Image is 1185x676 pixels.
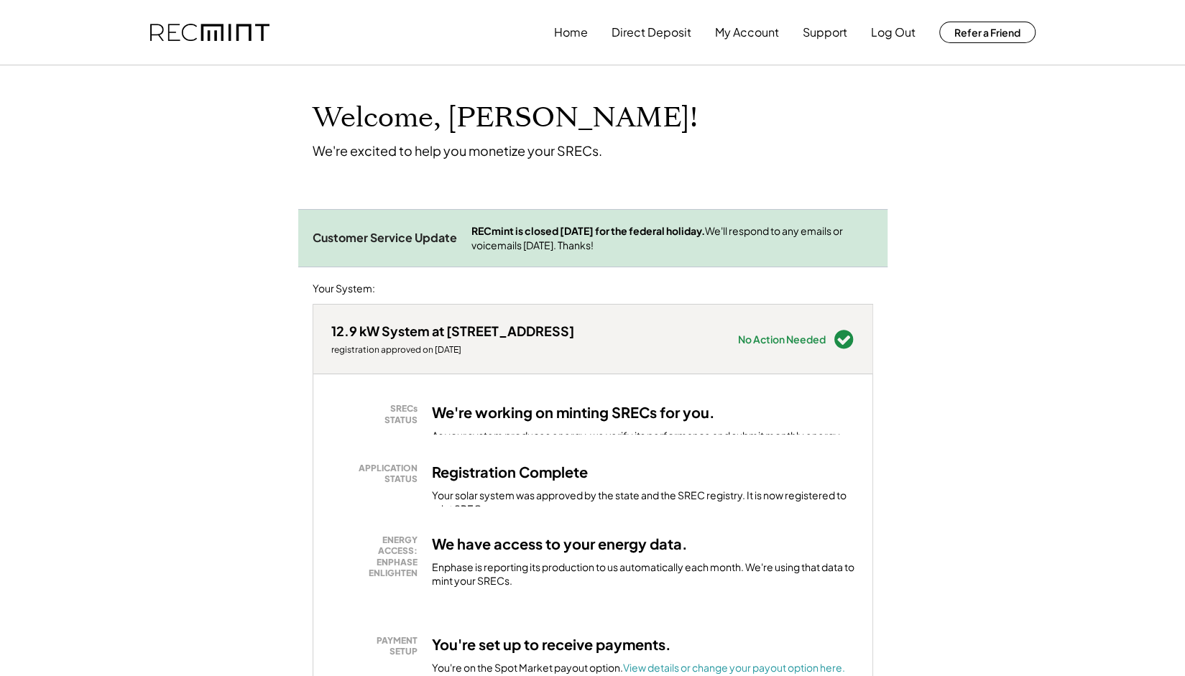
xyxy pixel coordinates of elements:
a: View details or change your payout option here. [623,661,845,674]
button: Refer a Friend [939,22,1036,43]
h3: Registration Complete [432,463,588,481]
div: We're excited to help you monetize your SRECs. [313,142,602,159]
img: recmint-logotype%403x.png [150,24,269,42]
button: Home [554,18,588,47]
button: Log Out [871,18,916,47]
div: Enphase is reporting its production to us automatically each month. We're using that data to mint... [432,560,854,588]
div: We'll respond to any emails or voicemails [DATE]. Thanks! [471,224,873,252]
div: registration approved on [DATE] [331,344,574,356]
div: ENERGY ACCESS: ENPHASE ENLIGHTEN [338,534,418,579]
div: No Action Needed [738,334,826,344]
strong: RECmint is closed [DATE] for the federal holiday. [471,224,705,237]
h3: You're set up to receive payments. [432,635,671,654]
div: 12.9 kW System at [STREET_ADDRESS] [331,323,574,339]
div: As your system produces energy, we verify its performance and submit monthly energy production da... [432,429,854,506]
h3: We have access to your energy data. [432,534,688,553]
div: You're on the Spot Market payout option. [432,661,845,675]
div: APPLICATION STATUS [338,463,418,485]
h1: Welcome, [PERSON_NAME]! [313,101,698,135]
button: My Account [715,18,779,47]
div: SRECs STATUS [338,403,418,425]
button: Support [803,18,847,47]
button: Direct Deposit [612,18,691,47]
div: Your solar system was approved by the state and the SREC registry. It is now registered to mint S... [432,489,854,517]
h3: We're working on minting SRECs for you. [432,403,715,422]
div: Your System: [313,282,375,296]
div: PAYMENT SETUP [338,635,418,657]
div: Customer Service Update [313,231,457,246]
